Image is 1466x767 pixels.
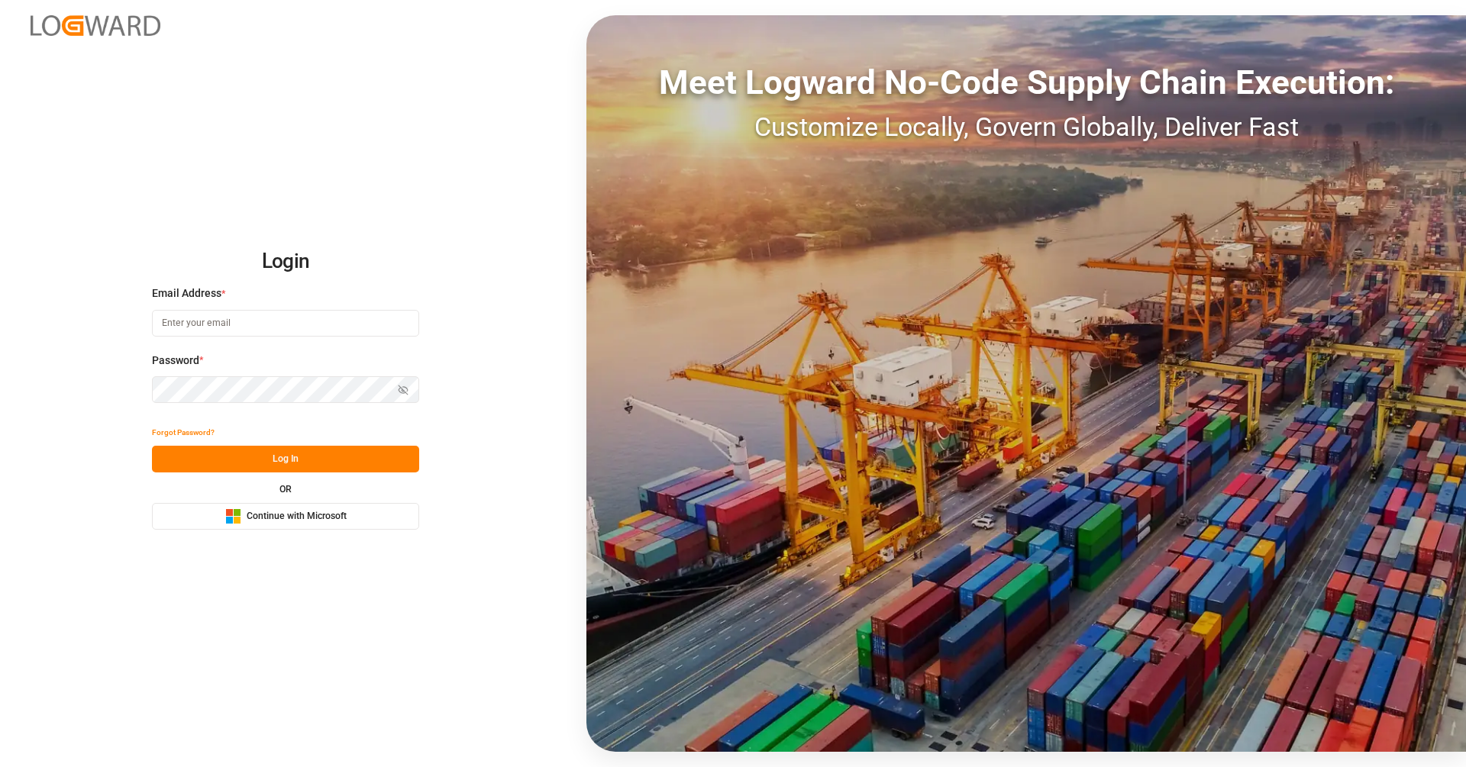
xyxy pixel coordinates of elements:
button: Log In [152,446,419,472]
span: Email Address [152,285,221,301]
div: Customize Locally, Govern Globally, Deliver Fast [586,108,1466,147]
small: OR [279,485,292,494]
span: Password [152,353,199,369]
img: Logward_new_orange.png [31,15,160,36]
input: Enter your email [152,310,419,337]
button: Forgot Password? [152,419,215,446]
h2: Login [152,237,419,286]
div: Meet Logward No-Code Supply Chain Execution: [586,57,1466,108]
button: Continue with Microsoft [152,503,419,530]
span: Continue with Microsoft [247,510,347,524]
